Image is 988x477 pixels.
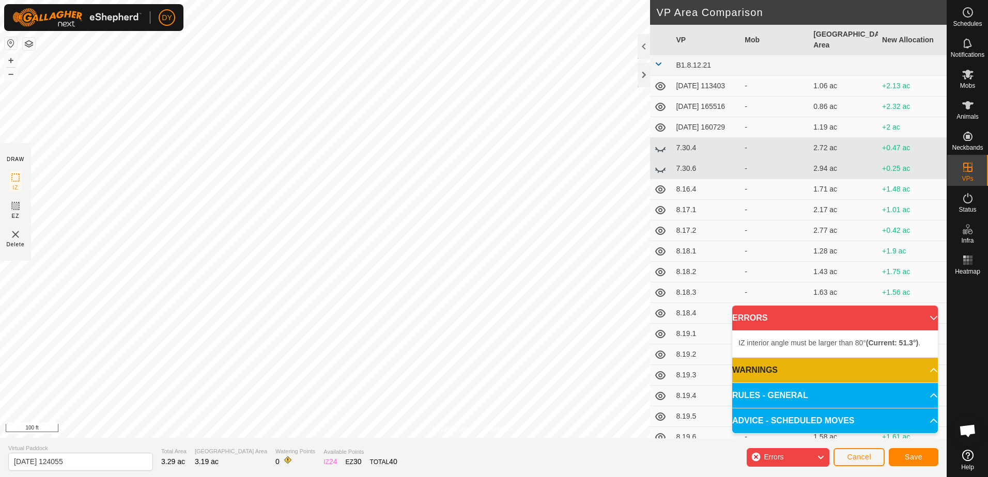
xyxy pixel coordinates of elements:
[672,241,740,262] td: 8.18.1
[672,220,740,241] td: 8.17.2
[878,220,947,241] td: +0.42 ac
[5,54,17,67] button: +
[672,282,740,303] td: 8.18.3
[809,262,878,282] td: 1.43 ac
[951,52,984,58] span: Notifications
[809,76,878,97] td: 1.06 ac
[672,97,740,117] td: [DATE] 165516
[738,339,920,347] span: IZ interior angle must be larger than 80° .
[866,339,918,347] b: (Current: 51.3°)
[5,68,17,80] button: –
[745,101,805,112] div: -
[745,81,805,91] div: -
[905,453,922,461] span: Save
[956,114,979,120] span: Animals
[952,415,983,446] div: Open chat
[878,76,947,97] td: +2.13 ac
[7,155,24,163] div: DRAW
[745,225,805,236] div: -
[13,184,19,192] span: IZ
[962,176,973,182] span: VPs
[809,241,878,262] td: 1.28 ac
[9,228,22,241] img: VP
[672,262,740,282] td: 8.18.2
[745,122,805,133] div: -
[672,303,740,324] td: 8.18.4
[672,117,740,138] td: [DATE] 160729
[353,457,362,466] span: 30
[809,97,878,117] td: 0.86 ac
[732,306,938,330] p-accordion-header: ERRORS
[953,21,982,27] span: Schedules
[346,456,362,467] div: EZ
[809,117,878,138] td: 1.19 ac
[878,97,947,117] td: +2.32 ac
[732,383,938,408] p-accordion-header: RULES - GENERAL
[672,76,740,97] td: [DATE] 113403
[672,386,740,406] td: 8.19.4
[952,145,983,151] span: Neckbands
[745,266,805,277] div: -
[878,25,947,55] th: New Allocation
[275,447,315,456] span: Watering Points
[161,447,187,456] span: Total Area
[732,389,808,402] span: RULES - GENERAL
[732,358,938,383] p-accordion-header: WARNINGS
[672,158,740,179] td: 7.30.6
[745,287,805,298] div: -
[8,444,153,453] span: Virtual Paddock
[745,246,805,257] div: -
[672,406,740,427] td: 8.19.5
[764,453,783,461] span: Errors
[809,138,878,158] td: 2.72 ac
[732,364,778,376] span: WARNINGS
[878,179,947,200] td: +1.48 ac
[23,38,35,50] button: Map Layers
[12,212,20,220] span: EZ
[809,200,878,220] td: 2.17 ac
[745,142,805,153] div: -
[162,12,172,23] span: DY
[809,25,878,55] th: [GEOGRAPHIC_DATA] Area
[809,220,878,241] td: 2.77 ac
[809,158,878,179] td: 2.94 ac
[672,25,740,55] th: VP
[12,8,142,27] img: Gallagher Logo
[732,312,767,324] span: ERRORS
[672,138,740,158] td: 7.30.4
[745,163,805,174] div: -
[878,117,947,138] td: +2 ac
[161,457,185,466] span: 3.29 ac
[809,303,878,324] td: 1.8 ac
[833,448,885,466] button: Cancel
[656,6,947,19] h2: VP Area Comparison
[959,206,976,213] span: Status
[740,25,809,55] th: Mob
[672,179,740,200] td: 8.16.4
[5,37,17,50] button: Reset Map
[732,330,938,357] p-accordion-content: ERRORS
[676,61,711,69] span: B1.8.12.21
[878,427,947,448] td: +1.61 ac
[745,432,805,442] div: -
[672,427,740,448] td: 8.19.6
[955,268,980,275] span: Heatmap
[878,262,947,282] td: +1.75 ac
[433,424,471,434] a: Privacy Policy
[323,456,337,467] div: IZ
[878,138,947,158] td: +0.47 ac
[672,344,740,365] td: 8.19.2
[484,424,514,434] a: Contact Us
[889,448,938,466] button: Save
[745,204,805,215] div: -
[878,158,947,179] td: +0.25 ac
[672,200,740,220] td: 8.17.1
[961,464,974,470] span: Help
[947,446,988,474] a: Help
[195,457,219,466] span: 3.19 ac
[275,457,280,466] span: 0
[809,282,878,303] td: 1.63 ac
[323,448,397,456] span: Available Points
[878,282,947,303] td: +1.56 ac
[961,237,974,244] span: Infra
